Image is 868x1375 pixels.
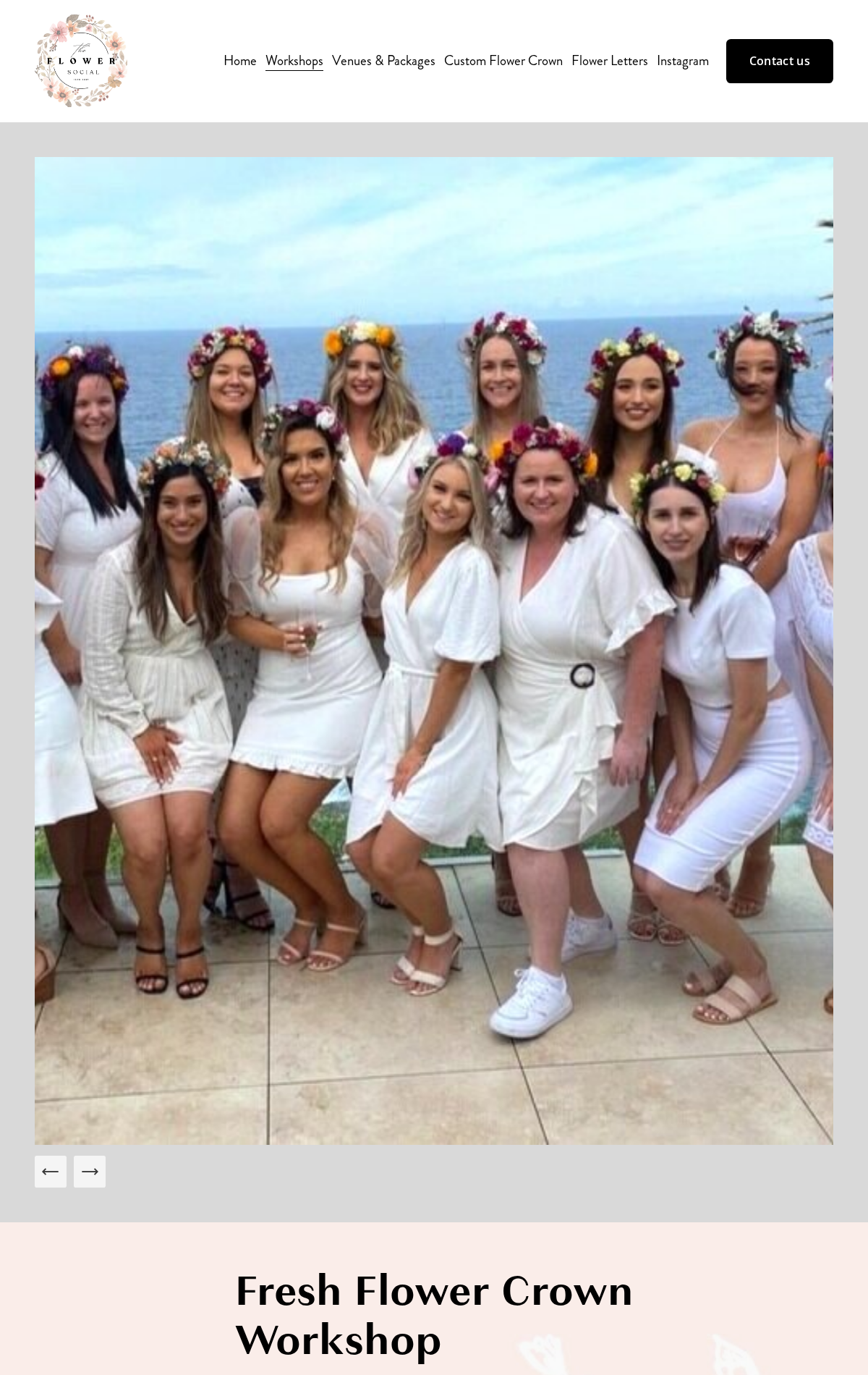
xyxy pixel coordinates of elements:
[224,48,257,73] a: Home
[74,1156,106,1188] button: Next Slide
[726,39,833,82] a: Contact us
[35,1156,67,1188] button: Previous Slide
[265,50,323,72] span: Workshops
[332,48,435,73] a: Venues & Packages
[571,48,648,73] a: Flower Letters
[444,48,563,73] a: Custom Flower Crown
[265,48,323,73] a: folder dropdown
[234,1267,634,1365] h1: Fresh Flower Crown Workshop
[657,48,709,73] a: Instagram
[35,14,127,107] img: The Flower Social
